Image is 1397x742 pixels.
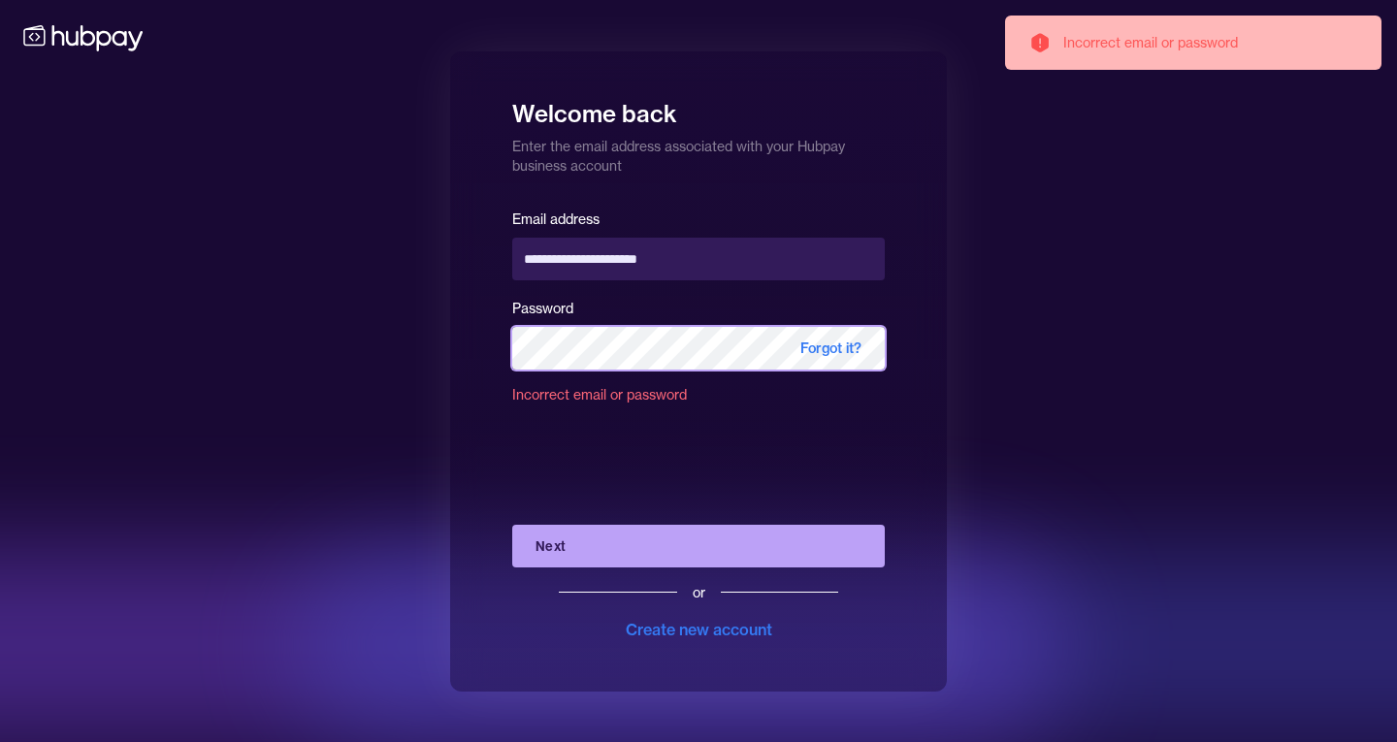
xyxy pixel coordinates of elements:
div: or [693,583,705,602]
div: Create new account [626,618,772,641]
div: Incorrect email or password [1063,33,1238,52]
div: Incorrect email or password [512,385,885,420]
label: Email address [512,210,600,228]
span: Forgot it? [777,327,885,370]
h1: Welcome back [512,86,885,129]
label: Password [512,300,573,317]
p: Enter the email address associated with your Hubpay business account [512,129,885,176]
button: Next [512,525,885,567]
